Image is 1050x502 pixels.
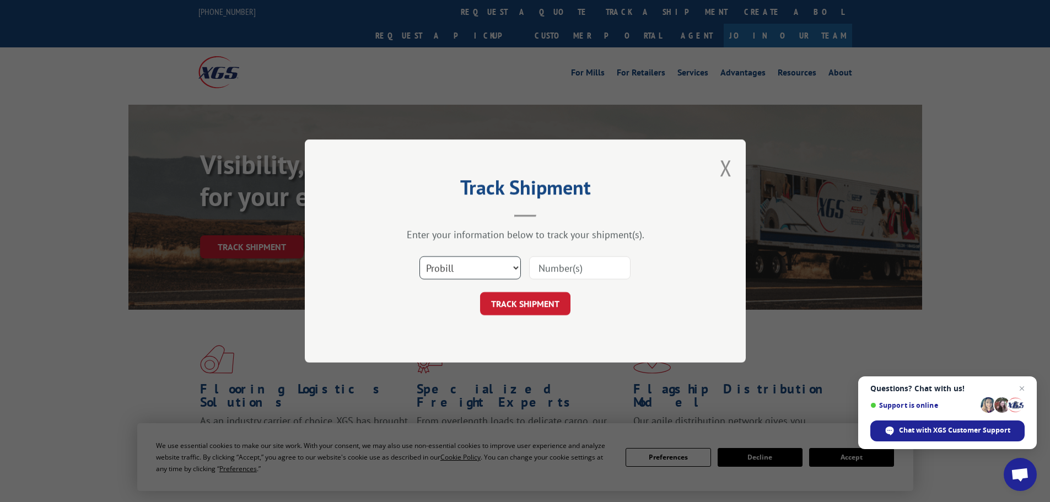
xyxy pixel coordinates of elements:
[1015,382,1029,395] span: Close chat
[1004,458,1037,491] div: Open chat
[529,256,631,279] input: Number(s)
[360,180,691,201] h2: Track Shipment
[870,384,1025,393] span: Questions? Chat with us!
[870,401,977,409] span: Support is online
[870,420,1025,441] div: Chat with XGS Customer Support
[480,292,570,315] button: TRACK SHIPMENT
[899,425,1010,435] span: Chat with XGS Customer Support
[360,228,691,241] div: Enter your information below to track your shipment(s).
[720,153,732,182] button: Close modal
